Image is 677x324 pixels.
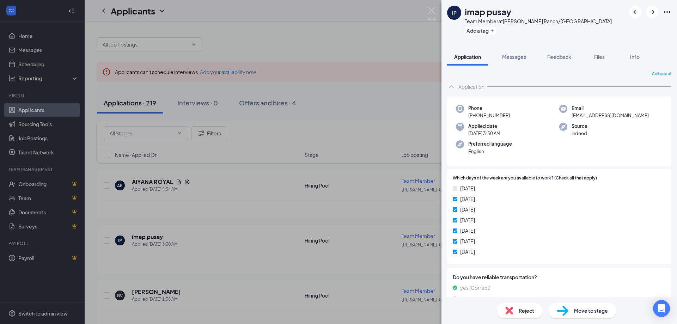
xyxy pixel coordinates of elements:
span: Phone [468,105,510,112]
div: Application [458,83,484,90]
span: no [460,294,466,302]
span: [DATE] [460,216,475,224]
svg: ArrowLeftNew [631,8,640,16]
span: [DATE] [460,195,475,203]
span: Feedback [547,54,571,60]
span: [PHONE_NUMBER] [468,112,510,119]
button: ArrowLeftNew [629,6,642,18]
span: Info [630,54,640,60]
svg: ArrowRight [648,8,657,16]
span: [DATE] [460,206,475,213]
span: Messages [502,54,526,60]
span: Email [572,105,649,112]
span: Move to stage [574,307,608,314]
span: English [468,148,512,155]
span: [DATE] [460,184,475,192]
span: [EMAIL_ADDRESS][DOMAIN_NAME] [572,112,649,119]
span: [DATE] [460,237,475,245]
span: Applied date [468,123,500,130]
div: Team Member at [PERSON_NAME] Ranch/[GEOGRAPHIC_DATA] [465,18,612,25]
button: ArrowRight [646,6,659,18]
h1: imap pusay [465,6,511,18]
span: Application [454,54,481,60]
span: Reject [519,307,534,314]
span: Indeed [572,130,587,137]
span: Files [594,54,605,60]
svg: ChevronUp [447,82,456,91]
svg: Ellipses [663,8,671,16]
span: Source [572,123,587,130]
span: [DATE] [460,248,475,256]
span: Do you have reliable transportation? [453,273,666,281]
span: yes (Correct) [460,284,490,292]
div: Open Intercom Messenger [653,300,670,317]
span: [DATE] [460,227,475,234]
span: Preferred language [468,140,512,147]
svg: Plus [490,29,494,33]
span: Collapse all [652,71,671,77]
div: IP [452,9,457,16]
span: [DATE] 3:30 AM [468,130,500,137]
button: PlusAdd a tag [465,27,496,34]
span: Which days of the week are you available to work? (Check all that apply) [453,175,597,182]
